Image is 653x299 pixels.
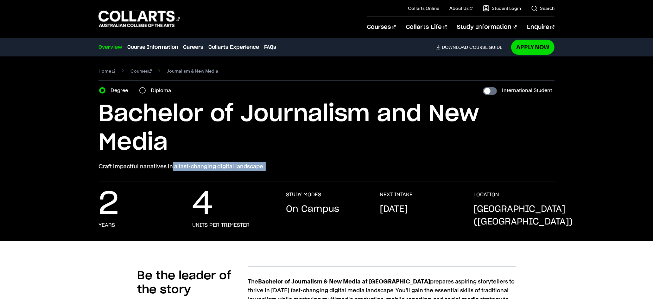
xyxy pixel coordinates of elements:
h3: NEXT INTAKE [380,192,413,198]
a: Courses [130,67,152,75]
p: [GEOGRAPHIC_DATA] ([GEOGRAPHIC_DATA]) [473,203,573,228]
span: Download [442,44,468,50]
p: 2 [98,192,119,217]
h3: years [98,222,115,228]
a: Student Login [483,5,521,11]
a: Collarts Life [406,17,447,38]
p: On Campus [286,203,339,216]
p: Craft impactful narratives in a fast-changing digital landscape. [98,162,555,171]
h3: LOCATION [473,192,499,198]
h3: STUDY MODES [286,192,321,198]
a: Home [98,67,115,75]
h1: Bachelor of Journalism and New Media [98,100,555,157]
h2: Be the leader of the story [137,269,248,297]
a: Search [531,5,555,11]
a: FAQs [264,43,276,51]
a: Course Information [127,43,178,51]
a: About Us [449,5,473,11]
div: Go to homepage [98,10,180,28]
a: DownloadCourse Guide [436,44,507,50]
label: Diploma [151,86,175,95]
a: Courses [367,17,396,38]
label: Degree [111,86,132,95]
h3: units per trimester [192,222,250,228]
a: Apply Now [511,40,555,55]
label: International Student [502,86,552,95]
strong: Bachelor of Journalism & New Media at [GEOGRAPHIC_DATA] [258,278,430,285]
span: Journalism & New Media [167,67,218,75]
a: Collarts Experience [208,43,259,51]
a: Study Information [457,17,517,38]
a: Collarts Online [408,5,439,11]
p: [DATE] [380,203,408,216]
a: Careers [183,43,203,51]
a: Overview [98,43,122,51]
p: 4 [192,192,213,217]
a: Enquire [527,17,555,38]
